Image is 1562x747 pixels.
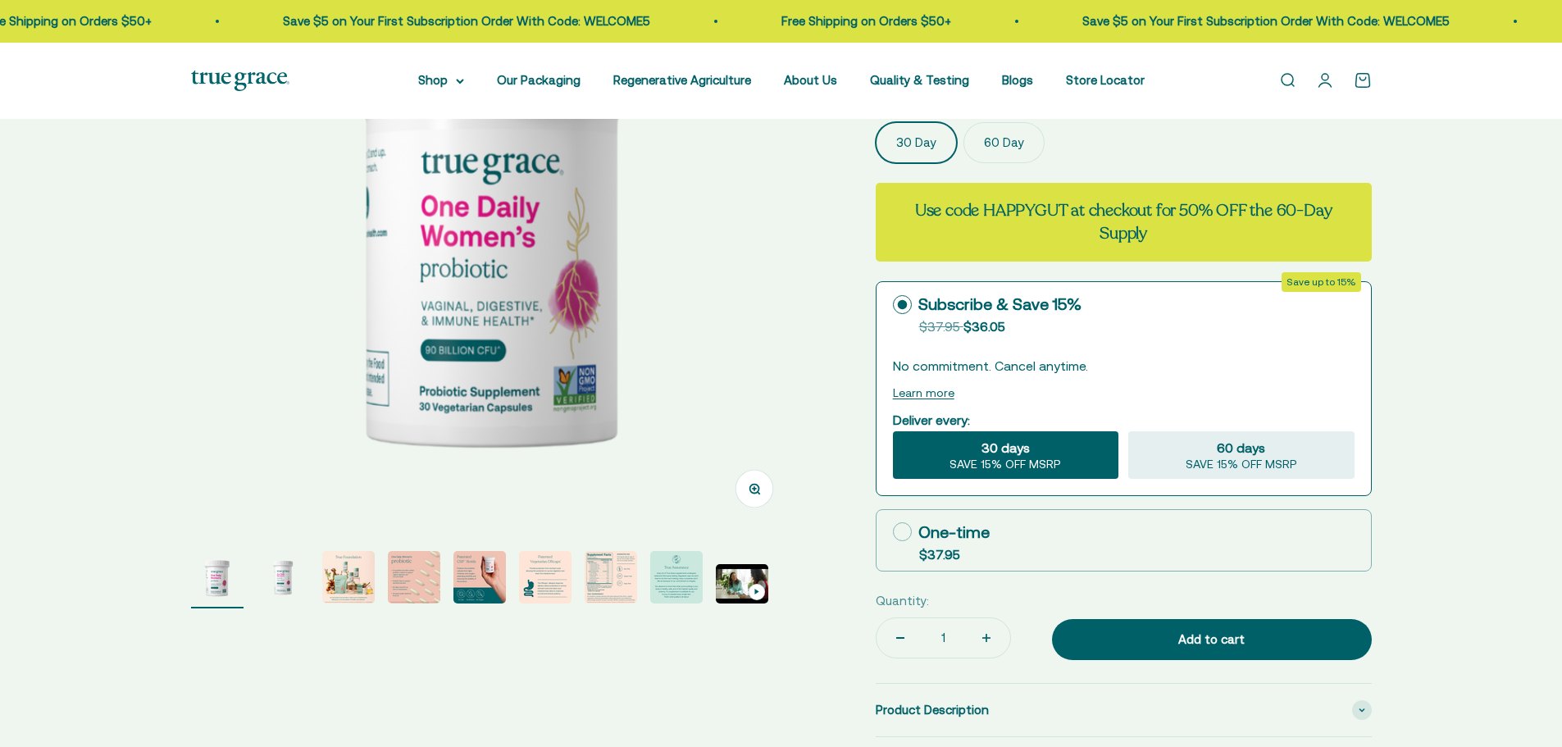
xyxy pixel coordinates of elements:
[650,551,703,604] img: Every lot of True Grace supplements undergoes extensive third-party testing. Regulation says we d...
[876,591,929,611] label: Quantity:
[1052,619,1372,660] button: Add to cart
[453,551,506,608] button: Go to item 5
[497,73,581,87] a: Our Packaging
[784,73,837,87] a: About Us
[1066,73,1145,87] a: Store Locator
[519,551,572,604] img: Provide protection from stomach acid, allowing the probiotics to survive digestion and reach the ...
[257,551,309,608] button: Go to item 2
[322,551,375,604] img: Our full product line provides a robust and comprehensive offering for a true foundation of healt...
[650,551,703,608] button: Go to item 8
[191,551,244,604] img: Daily Probiotic for Women's Vaginal, Digestive, and Immune Support* - 90 Billion CFU at time of m...
[191,551,244,608] button: Go to item 1
[915,199,1332,244] strong: Use code HAPPYGUT at checkout for 50% OFF the 60-Day Supply
[613,73,751,87] a: Regenerative Agriculture
[716,564,768,608] button: Go to item 9
[963,618,1010,658] button: Increase quantity
[257,551,309,604] img: Daily Probiotic for Women's Vaginal, Digestive, and Immune Support* - 90 Billion CFU at time of m...
[388,551,440,608] button: Go to item 4
[585,551,637,608] button: Go to item 7
[1002,73,1033,87] a: Blogs
[283,11,650,31] p: Save $5 on Your First Subscription Order With Code: WELCOME5
[388,551,440,604] img: - 12 quantified and DNA-verified probiotic cultures to support vaginal, digestive, and immune hea...
[877,618,924,658] button: Decrease quantity
[1085,630,1339,649] div: Add to cart
[876,700,989,720] span: Product Description
[870,73,969,87] a: Quality & Testing
[453,551,506,604] img: Protects the probiotic cultures from light, moisture, and oxygen, extending shelf life and ensuri...
[876,684,1372,736] summary: Product Description
[519,551,572,608] button: Go to item 6
[1082,11,1450,31] p: Save $5 on Your First Subscription Order With Code: WELCOME5
[585,551,637,604] img: Our probiotics undergo extensive third-party testing at Purity-IQ Inc., a global organization del...
[322,551,375,608] button: Go to item 3
[781,14,951,28] a: Free Shipping on Orders $50+
[418,71,464,90] summary: Shop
